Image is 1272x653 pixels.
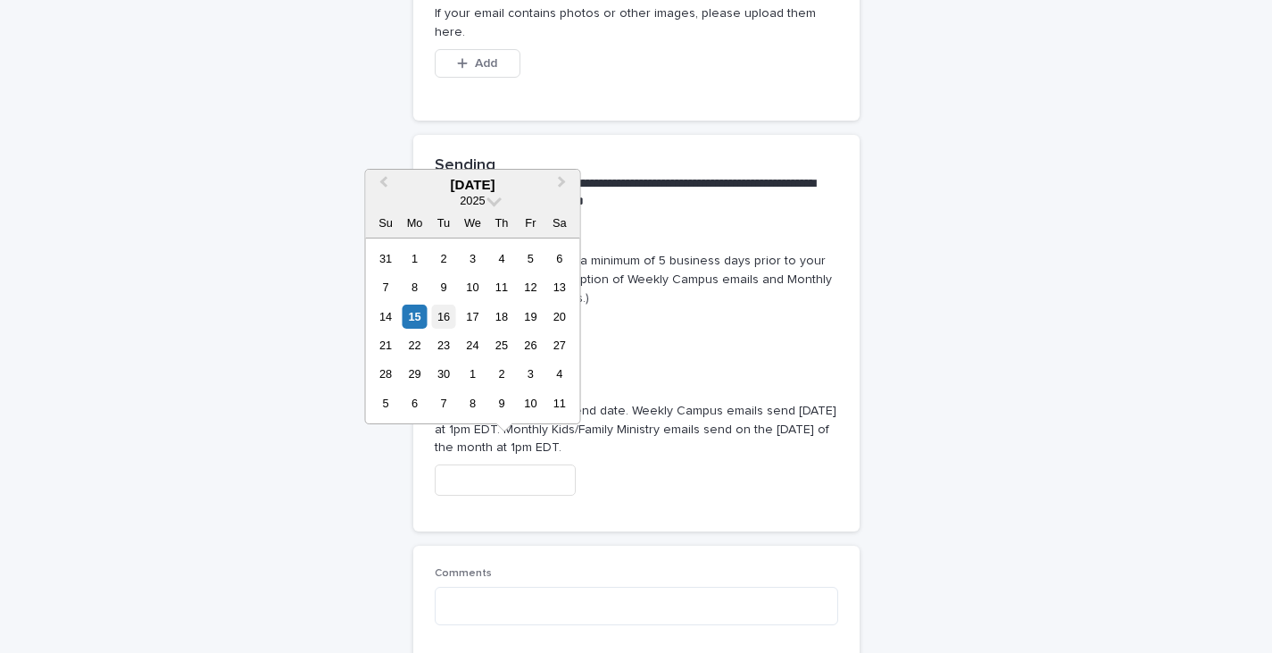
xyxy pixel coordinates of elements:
div: Sa [547,211,571,235]
div: Choose Friday, October 10th, 2025 [519,391,543,415]
button: Previous Month [367,172,395,200]
div: Choose Sunday, August 31st, 2025 [373,247,397,271]
button: Next Month [550,172,578,200]
span: Comments [435,568,492,579]
div: Choose Friday, October 3rd, 2025 [519,362,543,386]
div: Choose Friday, September 19th, 2025 [519,305,543,329]
div: Choose Saturday, September 27th, 2025 [547,333,571,357]
div: Choose Wednesday, September 3rd, 2025 [461,247,485,271]
div: Choose Thursday, September 25th, 2025 [489,333,513,357]
div: Choose Saturday, September 6th, 2025 [547,247,571,271]
div: Choose Wednesday, September 17th, 2025 [461,305,485,329]
div: Choose Tuesday, September 23rd, 2025 [431,333,455,357]
div: Choose Sunday, October 5th, 2025 [373,391,397,415]
div: Choose Wednesday, September 10th, 2025 [461,275,485,299]
div: Choose Wednesday, October 1st, 2025 [461,362,485,386]
div: Choose Thursday, October 2nd, 2025 [489,362,513,386]
div: Choose Tuesday, September 9th, 2025 [431,275,455,299]
div: We [461,211,485,235]
div: Choose Tuesday, September 16th, 2025 [431,305,455,329]
button: Add [435,49,520,78]
div: Choose Tuesday, September 30th, 2025 [431,362,455,386]
div: Choose Saturday, September 20th, 2025 [547,305,571,329]
span: 2025 [460,194,485,207]
div: Choose Monday, September 15th, 2025 [403,305,427,329]
div: Choose Friday, September 26th, 2025 [519,333,543,357]
div: Choose Tuesday, October 7th, 2025 [431,391,455,415]
p: If your email contains photos or other images, please upload them here. [435,4,838,42]
div: Choose Tuesday, September 2nd, 2025 [431,247,455,271]
div: Choose Wednesday, October 8th, 2025 [461,391,485,415]
div: [DATE] [365,177,579,193]
div: Choose Monday, October 6th, 2025 [403,391,427,415]
div: Tu [431,211,455,235]
div: Choose Thursday, October 9th, 2025 [489,391,513,415]
div: Choose Monday, September 22nd, 2025 [403,333,427,357]
div: Choose Friday, September 5th, 2025 [519,247,543,271]
div: Choose Monday, September 8th, 2025 [403,275,427,299]
p: This is your requested send date. Weekly Campus emails send [DATE] at 1pm EDT. Monthly Kids/Famil... [435,402,838,457]
div: month 2025-09 [371,244,574,418]
h2: Sending [435,156,495,176]
p: Your due date should be a minimum of 5 business days prior to your send date. (With the exception... [435,252,838,307]
div: Choose Thursday, September 11th, 2025 [489,275,513,299]
div: Th [489,211,513,235]
div: Choose Sunday, September 14th, 2025 [373,305,397,329]
div: Choose Sunday, September 7th, 2025 [373,275,397,299]
div: Choose Sunday, September 28th, 2025 [373,362,397,386]
div: Choose Monday, September 29th, 2025 [403,362,427,386]
div: Su [373,211,397,235]
span: Add [475,57,497,70]
div: Choose Sunday, September 21st, 2025 [373,333,397,357]
div: Choose Friday, September 12th, 2025 [519,275,543,299]
div: Choose Saturday, September 13th, 2025 [547,275,571,299]
div: Choose Wednesday, September 24th, 2025 [461,333,485,357]
div: Choose Thursday, September 18th, 2025 [489,305,513,329]
div: Choose Saturday, October 4th, 2025 [547,362,571,386]
div: Choose Monday, September 1st, 2025 [403,247,427,271]
div: Fr [519,211,543,235]
div: Mo [403,211,427,235]
div: Choose Saturday, October 11th, 2025 [547,391,571,415]
div: Choose Thursday, September 4th, 2025 [489,247,513,271]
